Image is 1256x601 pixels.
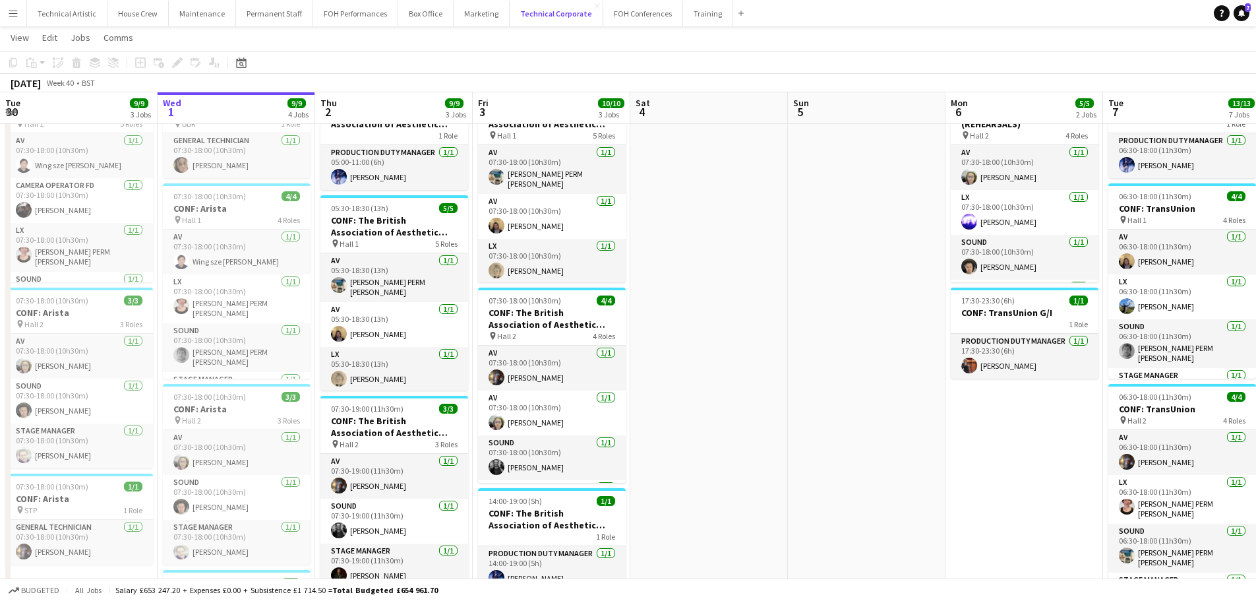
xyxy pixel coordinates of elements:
[73,585,104,595] span: All jobs
[634,104,650,119] span: 4
[120,319,142,329] span: 3 Roles
[107,1,169,26] button: House Crew
[597,496,615,506] span: 1/1
[1108,384,1256,579] app-job-card: 06:30-18:00 (11h30m)4/4CONF: TransUnion Hall 24 RolesAV1/106:30-18:00 (11h30m)[PERSON_NAME]LX1/10...
[454,1,510,26] button: Marketing
[313,1,398,26] button: FOH Performances
[951,288,1098,379] div: 17:30-23:30 (6h)1/1CONF: TransUnion G/I1 RoleProduction Duty Manager1/117:30-23:30 (6h)[PERSON_NAME]
[173,191,246,201] span: 07:30-18:00 (10h30m)
[489,296,561,305] span: 07:30-18:00 (10h30m)
[1108,230,1256,274] app-card-role: AV1/106:30-18:00 (11h30m)[PERSON_NAME]
[478,288,626,483] div: 07:30-18:00 (10h30m)4/4CONF: The British Association of Aesthetic Plastic Surgeons Hall 24 RolesA...
[5,87,153,282] div: 07:30-18:00 (10h30m)5/5CONF: Arista Hall 15 RolesAV1/107:30-18:00 (10h30m)Wing sze [PERSON_NAME]C...
[497,331,516,341] span: Hall 2
[439,404,458,414] span: 3/3
[435,239,458,249] span: 5 Roles
[489,496,542,506] span: 14:00-19:00 (5h)
[683,1,733,26] button: Training
[1108,524,1256,573] app-card-role: Sound1/106:30-18:00 (11h30m)[PERSON_NAME] PERM [PERSON_NAME]
[278,215,300,225] span: 4 Roles
[1106,104,1123,119] span: 7
[65,29,96,46] a: Jobs
[1108,274,1256,319] app-card-role: LX1/106:30-18:00 (11h30m)[PERSON_NAME]
[37,29,63,46] a: Edit
[278,416,300,426] span: 3 Roles
[951,235,1098,280] app-card-role: Sound1/107:30-18:00 (10h30m)[PERSON_NAME]
[1223,416,1245,426] span: 4 Roles
[16,296,88,305] span: 07:30-18:00 (10h30m)
[115,585,438,595] div: Salary £653 247.20 + Expenses £0.00 + Subsistence £1 714.50 =
[1108,403,1256,415] h3: CONF: TransUnion
[1108,319,1256,368] app-card-role: Sound1/106:30-18:00 (11h30m)[PERSON_NAME] PERM [PERSON_NAME]
[1108,203,1256,214] h3: CONF: TransUnion
[445,98,464,108] span: 9/9
[1076,110,1096,119] div: 2 Jobs
[478,480,626,525] app-card-role: Stage Manager1/1
[104,32,133,44] span: Comms
[1108,430,1256,475] app-card-role: AV1/106:30-18:00 (11h30m)[PERSON_NAME]
[497,131,516,141] span: Hall 1
[332,585,438,595] span: Total Budgeted £654 961.70
[331,203,388,213] span: 05:30-18:30 (13h)
[1069,319,1088,329] span: 1 Role
[478,239,626,284] app-card-role: LX1/107:30-18:00 (10h30m)[PERSON_NAME]
[173,392,246,402] span: 07:30-18:00 (10h30m)
[1119,191,1191,201] span: 06:30-18:00 (11h30m)
[163,384,311,565] div: 07:30-18:00 (10h30m)3/3CONF: Arista Hall 23 RolesAV1/107:30-18:00 (10h30m)[PERSON_NAME]Sound1/107...
[163,133,311,178] app-card-role: General Technician1/107:30-18:00 (10h30m)[PERSON_NAME]
[603,1,683,26] button: FOH Conferences
[5,288,153,468] app-job-card: 07:30-18:00 (10h30m)3/3CONF: Arista Hall 23 RolesAV1/107:30-18:00 (10h30m)[PERSON_NAME]Sound1/107...
[1108,133,1256,178] app-card-role: Production Duty Manager1/106:30-18:00 (11h30m)[PERSON_NAME]
[5,97,20,109] span: Tue
[5,520,153,565] app-card-role: General Technician1/107:30-18:00 (10h30m)[PERSON_NAME]
[71,32,90,44] span: Jobs
[1108,183,1256,379] app-job-card: 06:30-18:00 (11h30m)4/4CONF: TransUnion Hall 14 RolesAV1/106:30-18:00 (11h30m)[PERSON_NAME]LX1/10...
[318,104,337,119] span: 2
[435,439,458,449] span: 3 Roles
[951,97,968,109] span: Mon
[340,239,359,249] span: Hall 1
[163,430,311,475] app-card-role: AV1/107:30-18:00 (10h30m)[PERSON_NAME]
[951,145,1098,190] app-card-role: AV1/107:30-18:00 (10h30m)[PERSON_NAME]
[27,1,107,26] button: Technical Artistic
[793,97,809,109] span: Sun
[1108,475,1256,524] app-card-role: LX1/106:30-18:00 (11h30m)[PERSON_NAME] PERM [PERSON_NAME]
[5,223,153,272] app-card-role: LX1/107:30-18:00 (10h30m)[PERSON_NAME] PERM [PERSON_NAME]
[1075,98,1094,108] span: 5/5
[163,87,311,178] app-job-card: 07:30-18:00 (10h30m)1/1CONF: Arista BBR1 RoleGeneral Technician1/107:30-18:00 (10h30m)[PERSON_NAME]
[949,104,968,119] span: 6
[44,78,76,88] span: Week 40
[163,274,311,323] app-card-role: LX1/107:30-18:00 (10h30m)[PERSON_NAME] PERM [PERSON_NAME]
[131,110,151,119] div: 3 Jobs
[320,195,468,391] app-job-card: 05:30-18:30 (13h)5/5CONF: The British Association of Aesthetic Plastic Surgeons Hall 15 RolesAV1/...
[163,97,181,109] span: Wed
[1229,110,1254,119] div: 7 Jobs
[970,131,989,141] span: Hall 2
[320,253,468,302] app-card-role: AV1/105:30-18:30 (13h)[PERSON_NAME] PERM [PERSON_NAME]
[320,145,468,190] app-card-role: Production Duty Manager1/105:00-11:00 (6h)[PERSON_NAME]
[951,280,1098,325] app-card-role: Stage Manager1/1
[282,578,300,588] span: 1/1
[478,435,626,480] app-card-role: Sound1/107:30-18:00 (10h30m)[PERSON_NAME]
[1108,368,1256,413] app-card-role: Stage Manager1/1
[340,439,359,449] span: Hall 2
[320,544,468,588] app-card-role: Stage Manager1/107:30-19:00 (11h30m)[PERSON_NAME]
[1108,87,1256,178] app-job-card: 06:30-18:00 (11h30m)1/1CONF: TransUnion1 RoleProduction Duty Manager1/106:30-18:00 (11h30m)[PERSO...
[5,474,153,565] app-job-card: 07:30-18:00 (10h30m)1/1CONF: Arista STP1 RoleGeneral Technician1/107:30-18:00 (10h30m)[PERSON_NAME]
[1228,98,1255,108] span: 13/13
[478,87,626,282] div: 07:30-18:00 (10h30m)5/5CONF: The British Association of Aesthetic Plastic Surgeons Hall 15 RolesA...
[5,379,153,424] app-card-role: Sound1/107:30-18:00 (10h30m)[PERSON_NAME]
[593,131,615,141] span: 5 Roles
[478,546,626,591] app-card-role: Production Duty Manager1/114:00-19:00 (5h)[PERSON_NAME]
[3,104,20,119] span: 30
[951,190,1098,235] app-card-role: LX1/107:30-18:00 (10h30m)[PERSON_NAME]
[438,131,458,141] span: 1 Role
[5,334,153,379] app-card-role: AV1/107:30-18:00 (10h30m)[PERSON_NAME]
[951,87,1098,282] app-job-card: 07:30-18:00 (10h30m)4/4CONF: Climate Investment (REHEARSALS) Hall 24 RolesAV1/107:30-18:00 (10h30...
[163,323,311,372] app-card-role: Sound1/107:30-18:00 (10h30m)[PERSON_NAME] PERM [PERSON_NAME]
